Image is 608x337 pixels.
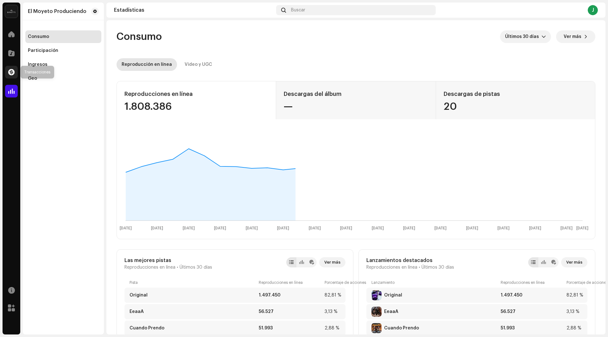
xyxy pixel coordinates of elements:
button: Ver más [556,30,595,43]
div: Reproducciones en línea [124,89,268,99]
span: Consumo [117,30,162,43]
div: Participación [28,48,58,53]
div: 82,81 % [567,293,582,298]
div: Video y UGC [185,58,212,71]
div: El Moyeto Produciendo [28,9,86,14]
span: Ver más [566,256,582,269]
div: Cuando Prendo [384,326,419,331]
div: EeaaA [130,309,144,314]
div: Consumo [28,34,49,39]
button: Ver más [319,257,345,267]
img: 8F4CA04B-831E-4B46-9F58-8ABB9E337FEE [371,290,382,300]
div: Lanzamientos destacados [366,257,454,264]
div: J [588,5,598,15]
text: [DATE] [403,226,415,230]
text: [DATE] [277,226,289,230]
span: Ver más [564,30,581,43]
text: [DATE] [466,226,478,230]
div: Original [384,293,402,298]
div: 3,13 % [325,309,340,314]
text: [DATE] [340,226,352,230]
span: Ver más [324,256,340,269]
div: EeaaA [384,309,398,314]
img: 02a7c2d3-3c89-4098-b12f-2ff2945c95ee [5,5,18,18]
img: 04416297-E17C-49B1-B47C-4EB5F83746B9 [371,307,382,317]
div: 2,88 % [567,326,582,331]
button: Ver más [561,257,587,267]
div: Descargas de pistas [444,89,587,99]
div: Reproducciones en línea [501,280,564,285]
div: Cuando Prendo [130,326,164,331]
div: Porcentaje de acciones [325,280,340,285]
text: [DATE] [529,226,541,230]
div: Lanzamiento [371,280,498,285]
div: 1.497.450 [501,293,564,298]
text: [DATE] [576,226,588,230]
span: Reproducciones en línea [366,265,417,270]
text: [DATE] [214,226,226,230]
div: 56.527 [501,309,564,314]
div: Descargas del álbum [284,89,428,99]
div: Original [130,293,148,298]
div: Ingresos [28,62,47,67]
div: Reproducciones en línea [259,280,322,285]
text: [DATE] [309,226,321,230]
span: Últimos 30 días [421,265,454,270]
div: Reproducción en línea [122,58,172,71]
text: [DATE] [434,226,446,230]
text: [DATE] [246,226,258,230]
div: 82,81 % [325,293,340,298]
span: • [419,265,420,270]
span: Últimos 30 días [180,265,212,270]
div: Las mejores pistas [124,257,212,264]
div: dropdown trigger [541,30,546,43]
div: Geo [28,76,37,81]
span: Buscar [291,8,305,13]
div: 1.808.386 [124,102,268,112]
div: 56.527 [259,309,322,314]
text: [DATE] [497,226,510,230]
re-m-nav-item: Ingresos [25,58,101,71]
re-m-nav-item: Geo [25,72,101,85]
div: Pista [130,280,256,285]
span: Reproducciones en línea [124,265,175,270]
div: Porcentaje de acciones [567,280,582,285]
div: 20 [444,102,587,112]
img: 837663B0-5E1D-4033-9831-EEF91496EC07 [371,323,382,333]
div: 1.497.450 [259,293,322,298]
text: [DATE] [183,226,195,230]
div: 3,13 % [567,309,582,314]
div: 2,88 % [325,326,340,331]
re-m-nav-item: Participación [25,44,101,57]
text: [DATE] [560,226,573,230]
text: [DATE] [372,226,384,230]
text: [DATE] [120,226,132,230]
div: 51.993 [259,326,322,331]
re-m-nav-item: Consumo [25,30,101,43]
div: 51.993 [501,326,564,331]
span: Últimos 30 días [505,30,541,43]
div: Estadísticas [114,8,274,13]
text: [DATE] [151,226,163,230]
div: — [284,102,428,112]
span: • [177,265,178,270]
